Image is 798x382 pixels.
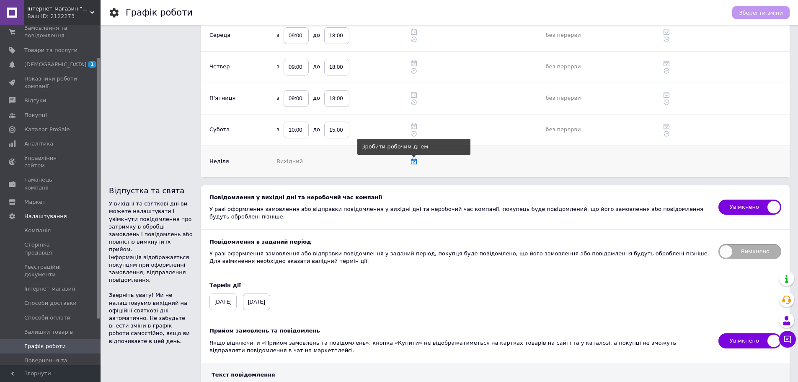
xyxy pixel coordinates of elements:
span: з [276,59,279,74]
span: з [276,122,279,137]
span: з [276,28,279,43]
div: Повідомлення у вихідні дні та неробочий час компанії [209,194,710,201]
div: Повідомлення в заданий період [209,238,710,246]
span: [DATE] [209,294,237,310]
span: Покупці [24,112,47,119]
span: Повернення та гарантія [24,357,77,372]
div: Прийом замовлень та повідомлень [209,327,710,335]
span: без перерви [546,126,581,133]
span: Способи оплати [24,314,70,322]
span: [DEMOGRAPHIC_DATA] [24,61,86,68]
span: 1 [88,61,96,68]
span: Гаманець компанії [24,176,77,191]
td: Неділя [201,146,251,177]
span: Залишки товарів [24,328,73,336]
div: Зробити робочим днем [362,143,466,151]
td: Середа [201,20,251,51]
td: П'ятниця [201,83,251,114]
span: Інтернет-магазин "Эко Подушка" [27,5,90,13]
button: Чат з покупцем [779,331,796,348]
p: Інформація відображається покупцям при оформленні замовлення, відправлення повідомлення. [109,254,193,284]
div: Термін дії [209,282,781,289]
h1: Графік роботи [126,8,193,18]
span: з [276,91,279,106]
span: до [313,59,320,74]
span: Способи доставки [24,299,77,307]
span: Сторінка продавця [24,241,77,256]
p: У вихідні та святкові дні ви можете налаштувати і увімкнути повідомлення про затримку в обробці з... [109,200,193,253]
span: Каталог ProSale [24,126,70,133]
span: без перерви [546,63,581,70]
span: Товари та послуги [24,47,77,54]
span: Компанія [24,227,51,234]
td: Субота [201,114,251,146]
span: без перерви [546,95,581,101]
div: У разі оформлення замовлення або відправки повідомлення у заданий період, покупця буде повідомлен... [209,250,710,265]
div: У разі оформлення замовлення або відправки повідомлення у вихідні дні та неробочий час компанії, ... [209,205,710,221]
td: Четвер [201,51,251,83]
span: [DATE] [243,294,270,310]
span: до [313,91,320,106]
span: Управління сайтом [24,154,77,169]
b: Текст повідомлення [212,372,275,378]
p: Зверніть увагу! Ми не налаштовуємо вихідний на офіційні святкові дні автоматично. Не забудьте вне... [109,291,193,345]
span: без перерви [546,32,581,38]
span: Вихідний [276,158,303,164]
span: Увімкнено [718,333,781,348]
h2: Відпустка та свята [109,185,193,196]
span: Відгуки [24,97,46,104]
span: Графік роботи [24,343,66,350]
span: Інтернет-магазин [24,285,75,293]
div: Якщо відключити «Прийом замовлень та повідомлень», кнопка «Купити» не відображатиметься на картка... [209,339,710,354]
span: до [313,122,320,137]
span: Реєстраційні документи [24,263,77,278]
span: до [313,28,320,43]
span: Налаштування [24,213,67,220]
span: Увімкнено [718,200,781,215]
span: Показники роботи компанії [24,75,77,90]
span: Вимкнено [718,244,781,259]
span: Аналітика [24,140,53,148]
span: Замовлення та повідомлення [24,24,77,39]
span: Маркет [24,198,46,206]
div: Ваш ID: 2122273 [27,13,101,20]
